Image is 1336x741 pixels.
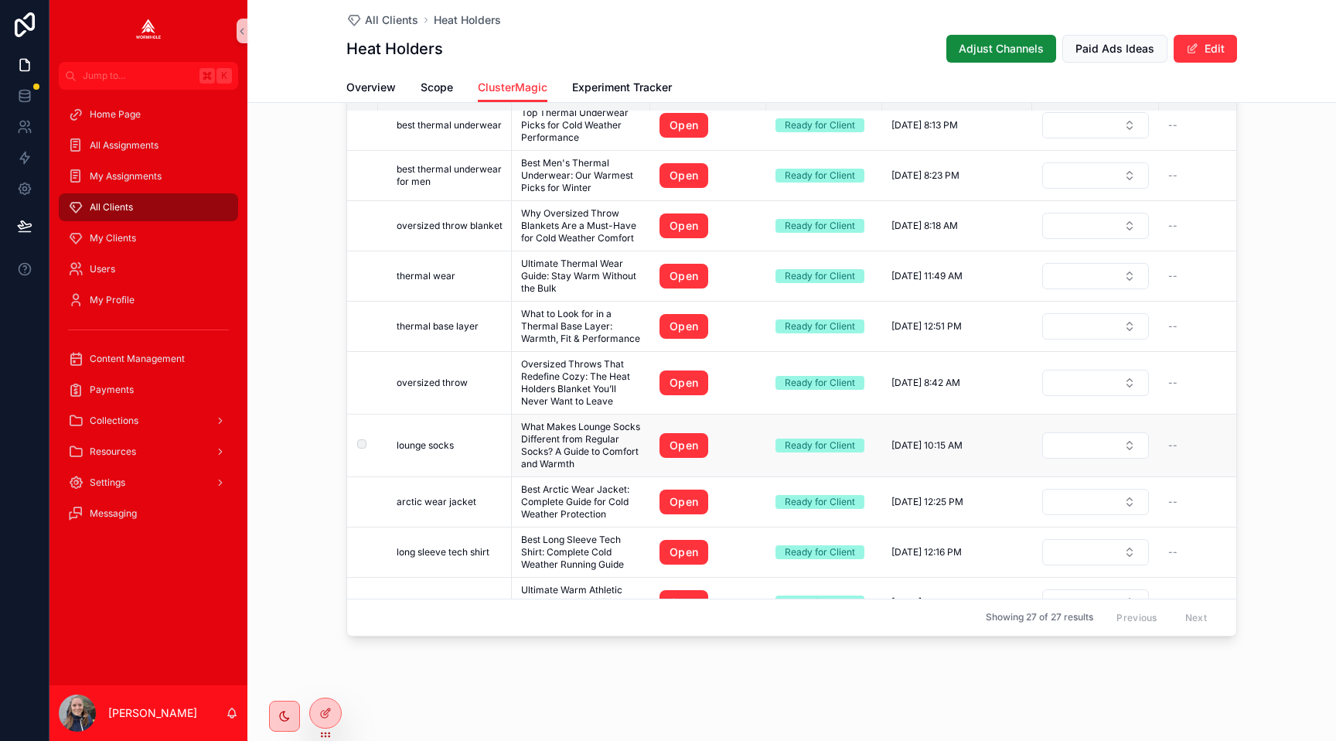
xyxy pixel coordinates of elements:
a: [DATE] 10:25 AM [891,596,1023,609]
span: -- [1168,546,1178,558]
a: Select Button [1041,262,1150,290]
button: Select Button [1042,539,1149,565]
a: Select Button [1041,212,1150,240]
button: Select Button [1042,370,1149,396]
a: Experiment Tracker [572,73,672,104]
span: [DATE] 11:49 AM [891,270,963,282]
a: Ready for Client [775,495,873,509]
a: best thermal underwear for men [397,163,503,188]
a: [DATE] 11:49 AM [891,270,1023,282]
a: Home Page [59,101,238,128]
a: Ultimate Warm Athletic Socks Guide: Comfort and Warmth for Cold Days [521,584,641,621]
a: -- [1168,220,1273,232]
a: Open [659,370,708,395]
a: warm athletic socks [397,596,503,609]
a: oversized throw [397,377,503,389]
span: Collections [90,415,138,427]
button: Select Button [1042,313,1149,340]
span: best thermal underwear [397,119,502,131]
span: Heat Holders [434,12,501,28]
span: oversized throw [397,377,468,389]
a: best thermal underwear [397,119,503,131]
a: Open [659,213,757,238]
div: Ready for Client [785,545,855,559]
a: [DATE] 12:16 PM [891,546,1023,558]
a: long sleeve tech shirt [397,546,503,558]
a: -- [1168,320,1273,333]
a: Open [659,540,757,565]
a: Open [659,213,708,238]
span: [DATE] 12:16 PM [891,546,962,558]
a: Scope [421,73,453,104]
span: [DATE] 8:42 AM [891,377,960,389]
a: Open [659,163,757,188]
a: [DATE] 12:51 PM [891,320,1023,333]
img: App logo [136,19,161,43]
button: Select Button [1042,112,1149,138]
a: oversized throw blanket [397,220,503,232]
span: thermal base layer [397,320,479,333]
span: [DATE] 10:25 AM [891,596,964,609]
a: Select Button [1041,488,1150,516]
div: Ready for Client [785,219,855,233]
a: Open [659,264,708,289]
a: All Assignments [59,131,238,159]
div: Ready for Client [785,596,855,610]
span: Home Page [90,108,141,121]
button: Adjust Channels [946,35,1056,63]
a: -- [1168,496,1273,508]
span: Best Men's Thermal Underwear: Our Warmest Picks for Winter [521,157,641,194]
span: Paid Ads Ideas [1075,41,1154,56]
a: Messaging [59,500,238,528]
a: All Clients [346,12,418,28]
a: Settings [59,469,238,497]
a: All Clients [59,193,238,221]
span: Payments [90,384,134,396]
a: Best Arctic Wear Jacket: Complete Guide for Cold Weather Protection [521,483,641,521]
a: [DATE] 8:42 AM [891,377,1023,389]
span: [DATE] 12:25 PM [891,496,963,508]
a: lounge socks [397,439,503,452]
a: Select Button [1041,432,1150,459]
span: Oversized Throws That Redefine Cozy: The Heat Holders Blanket You’ll Never Want to Leave [521,358,641,408]
a: My Clients [59,224,238,252]
span: -- [1168,596,1178,609]
button: Select Button [1042,263,1149,289]
a: [DATE] 8:18 AM [891,220,1023,232]
div: Ready for Client [785,169,855,183]
span: [DATE] 8:13 PM [891,119,958,131]
span: [DATE] 10:15 AM [891,439,963,452]
a: Ready for Client [775,319,873,333]
div: Ready for Client [785,376,855,390]
a: Ready for Client [775,596,873,610]
div: Ready for Client [785,269,855,283]
span: All Clients [365,12,418,28]
span: [DATE] 12:51 PM [891,320,962,333]
a: What to Look for in a Thermal Base Layer: Warmth, Fit & Performance [521,308,641,345]
a: -- [1168,270,1273,282]
a: Why Oversized Throw Blankets Are a Must-Have for Cold Weather Comfort [521,207,641,244]
a: Ready for Client [775,269,873,283]
a: Ready for Client [775,439,873,452]
div: Ready for Client [785,319,855,333]
a: Ready for Client [775,219,873,233]
a: thermal base layer [397,320,503,333]
a: Select Button [1041,369,1150,397]
div: Ready for Client [785,118,855,132]
span: -- [1168,320,1178,333]
a: [DATE] 10:15 AM [891,439,1023,452]
button: Select Button [1042,162,1149,189]
a: Resources [59,438,238,466]
span: Content Management [90,353,185,365]
span: ClusterMagic [478,80,547,95]
span: warm athletic socks [397,596,485,609]
span: -- [1168,496,1178,508]
span: lounge socks [397,439,454,452]
span: -- [1168,220,1178,232]
span: All Clients [90,201,133,213]
a: Open [659,113,708,138]
a: -- [1168,546,1273,558]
